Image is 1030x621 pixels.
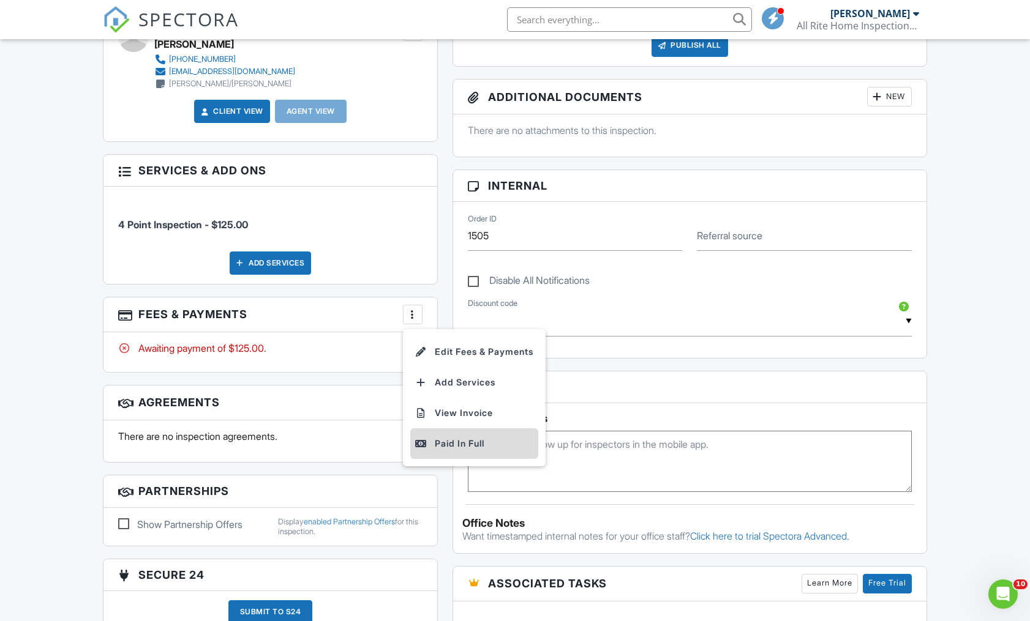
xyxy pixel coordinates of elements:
label: Discount code [468,298,517,309]
p: There are no attachments to this inspection. [468,124,912,137]
label: Referral source [697,229,762,242]
div: [EMAIL_ADDRESS][DOMAIN_NAME] [169,67,295,76]
p: Want timestamped internal notes for your office staff? [462,529,917,543]
div: [PERSON_NAME] [830,7,910,20]
div: Office Notes [462,517,917,529]
h3: Services & Add ons [103,155,437,187]
a: [PHONE_NUMBER] [154,53,295,65]
label: Order ID [468,214,497,225]
div: New [867,87,912,106]
div: Publish All [652,34,728,57]
img: The Best Home Inspection Software - Spectora [103,6,130,33]
label: Show Partnership Offers [118,517,263,532]
div: [PHONE_NUMBER] [169,54,236,64]
div: All Rite Home Inspections, Inc [797,20,919,32]
a: Free Trial [863,574,912,593]
h3: Additional Documents [453,80,927,114]
div: Display for this inspection. [278,517,423,537]
iframe: Intercom live chat [988,579,1018,609]
span: Associated Tasks [488,575,607,592]
div: [PERSON_NAME]/[PERSON_NAME] [169,79,291,89]
p: There are no inspection agreements. [118,429,423,443]
li: Service: 4 Point Inspection [118,196,423,241]
a: [EMAIL_ADDRESS][DOMAIN_NAME] [154,65,295,78]
label: Disable All Notifications [468,275,590,290]
a: Learn More [802,574,858,593]
div: Awaiting payment of $125.00. [118,341,423,355]
h5: Inspector Notes [468,412,912,425]
h3: Fees & Payments [103,297,437,332]
a: enabled Partnership Offers [304,517,395,526]
h3: Partnerships [103,475,437,507]
h3: Agreements [103,385,437,420]
input: Search everything... [507,7,752,32]
div: Add Services [230,251,311,275]
span: SPECTORA [138,6,239,32]
a: Client View [198,105,263,117]
h3: Notes [453,371,927,403]
h3: Secure 24 [103,559,437,591]
span: 4 Point Inspection - $125.00 [118,218,248,231]
h3: Internal [453,170,927,202]
a: Click here to trial Spectora Advanced. [690,530,849,542]
span: 10 [1013,579,1028,589]
a: SPECTORA [103,17,239,42]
